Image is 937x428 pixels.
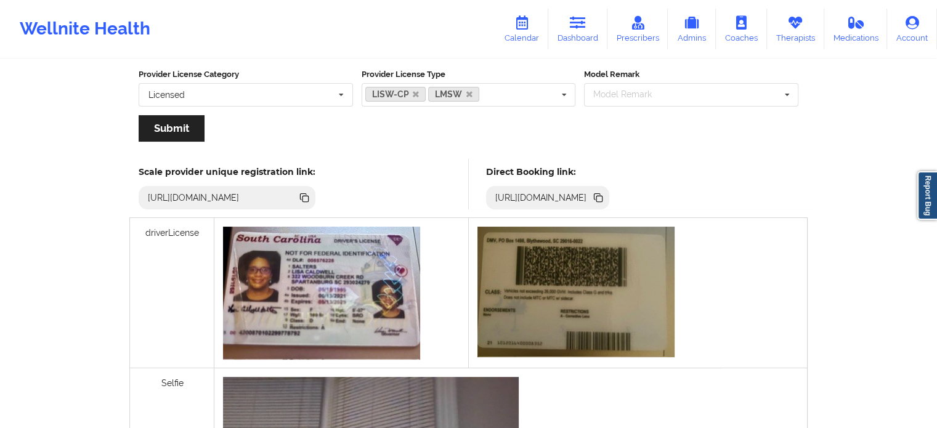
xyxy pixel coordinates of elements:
[590,87,670,102] div: Model Remark
[917,171,937,220] a: Report Bug
[428,87,479,102] a: LMSW
[486,166,610,177] h5: Direct Booking link:
[365,87,426,102] a: LISW-CP
[668,9,716,49] a: Admins
[490,192,592,204] div: [URL][DOMAIN_NAME]
[223,227,420,360] img: a87da84e-a726-450c-a965-fcd2255c7d0a_c98e8ba8-9f02-4f6b-a4ad-8d82ef13f26cDrivers_license.jpg
[887,9,937,49] a: Account
[716,9,767,49] a: Coaches
[139,166,315,177] h5: Scale provider unique registration link:
[495,9,548,49] a: Calendar
[139,115,205,142] button: Submit
[767,9,824,49] a: Therapists
[548,9,607,49] a: Dashboard
[148,91,185,99] div: Licensed
[477,227,675,357] img: 4b1041ce-527f-42ec-a5a9-d7895015c2c1_c5722f13-89c7-4e0f-95cf-cb13e0aeacc7back_of_drivers_license.jpg
[143,192,245,204] div: [URL][DOMAIN_NAME]
[607,9,668,49] a: Prescribers
[584,68,798,81] label: Model Remark
[130,218,214,368] div: driverLicense
[362,68,576,81] label: Provider License Type
[139,68,353,81] label: Provider License Category
[824,9,888,49] a: Medications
